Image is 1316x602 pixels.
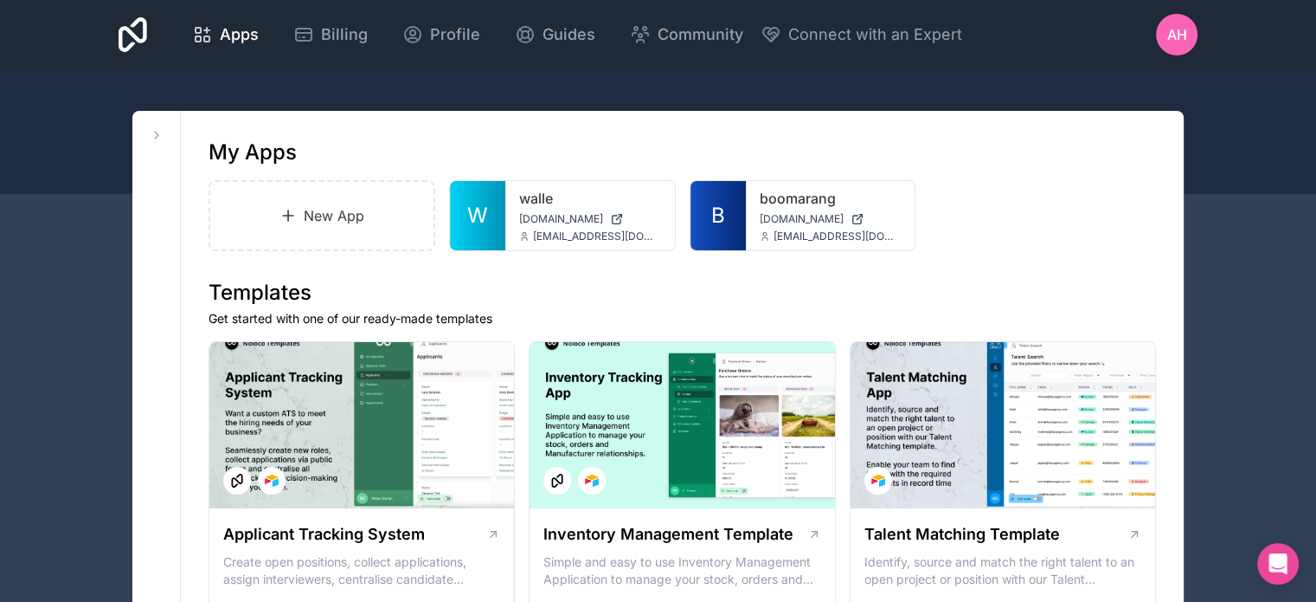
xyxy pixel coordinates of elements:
[774,230,902,243] span: [EMAIL_ADDRESS][DOMAIN_NAME]
[223,522,425,547] h1: Applicant Tracking System
[760,212,844,226] span: [DOMAIN_NAME]
[761,23,962,47] button: Connect with an Expert
[519,212,661,226] a: [DOMAIN_NAME]
[519,212,603,226] span: [DOMAIN_NAME]
[1167,24,1187,45] span: AH
[864,522,1060,547] h1: Talent Matching Template
[711,202,725,230] span: B
[871,474,885,488] img: Airtable Logo
[501,16,609,54] a: Guides
[450,181,505,250] a: W
[209,180,435,251] a: New App
[209,279,1156,307] h1: Templates
[430,23,480,47] span: Profile
[519,188,661,209] a: walle
[585,474,599,488] img: Airtable Logo
[467,202,488,230] span: W
[178,16,273,54] a: Apps
[209,310,1156,327] p: Get started with one of our ready-made templates
[1257,543,1299,585] div: Open Intercom Messenger
[543,522,793,547] h1: Inventory Management Template
[533,230,661,243] span: [EMAIL_ADDRESS][DOMAIN_NAME]
[388,16,494,54] a: Profile
[760,188,902,209] a: boomarang
[658,23,743,47] span: Community
[223,553,500,588] p: Create open positions, collect applications, assign interviewers, centralise candidate feedback a...
[265,474,279,488] img: Airtable Logo
[279,16,382,54] a: Billing
[864,553,1141,588] p: Identify, source and match the right talent to an open project or position with our Talent Matchi...
[616,16,757,54] a: Community
[788,23,962,47] span: Connect with an Expert
[760,212,902,226] a: [DOMAIN_NAME]
[690,181,746,250] a: B
[542,23,595,47] span: Guides
[543,553,820,588] p: Simple and easy to use Inventory Management Application to manage your stock, orders and Manufact...
[209,139,297,166] h1: My Apps
[220,23,259,47] span: Apps
[321,23,368,47] span: Billing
